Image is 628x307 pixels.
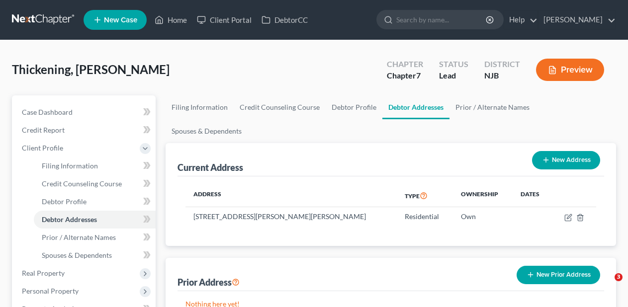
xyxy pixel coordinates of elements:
div: Status [439,59,468,70]
button: New Address [532,151,600,169]
span: 7 [416,71,421,80]
iframe: Intercom live chat [594,273,618,297]
div: Current Address [178,161,243,173]
span: Client Profile [22,144,63,152]
th: Address [185,184,397,207]
span: Credit Report [22,126,65,134]
span: New Case [104,16,137,24]
div: Prior Address [178,276,240,288]
span: Debtor Addresses [42,215,97,224]
th: Ownership [453,184,513,207]
a: Client Portal [192,11,257,29]
a: Spouses & Dependents [166,119,248,143]
th: Dates [513,184,551,207]
span: Thickening, [PERSON_NAME] [12,62,170,77]
span: Case Dashboard [22,108,73,116]
a: [PERSON_NAME] [538,11,616,29]
th: Type [397,184,453,207]
td: [STREET_ADDRESS][PERSON_NAME][PERSON_NAME] [185,207,397,226]
a: Case Dashboard [14,103,156,121]
a: Debtor Addresses [34,211,156,229]
td: Own [453,207,513,226]
span: Filing Information [42,161,98,170]
a: Prior / Alternate Names [449,95,536,119]
div: District [484,59,520,70]
span: 3 [615,273,623,281]
div: Chapter [387,70,423,81]
a: Filing Information [166,95,234,119]
div: NJB [484,70,520,81]
a: Credit Counseling Course [34,175,156,193]
a: Debtor Profile [34,193,156,211]
button: Preview [536,59,604,81]
a: DebtorCC [257,11,313,29]
a: Credit Report [14,121,156,139]
span: Personal Property [22,287,79,295]
a: Debtor Profile [326,95,382,119]
td: Residential [397,207,453,226]
div: Chapter [387,59,423,70]
span: Real Property [22,269,65,277]
a: Credit Counseling Course [234,95,326,119]
span: Debtor Profile [42,197,87,206]
a: Prior / Alternate Names [34,229,156,246]
a: Filing Information [34,157,156,175]
a: Spouses & Dependents [34,246,156,264]
button: New Prior Address [517,266,600,284]
a: Debtor Addresses [382,95,449,119]
div: Lead [439,70,468,81]
span: Prior / Alternate Names [42,233,116,241]
span: Spouses & Dependents [42,251,112,259]
input: Search by name... [396,10,487,29]
span: Credit Counseling Course [42,179,122,188]
a: Help [504,11,538,29]
a: Home [150,11,192,29]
